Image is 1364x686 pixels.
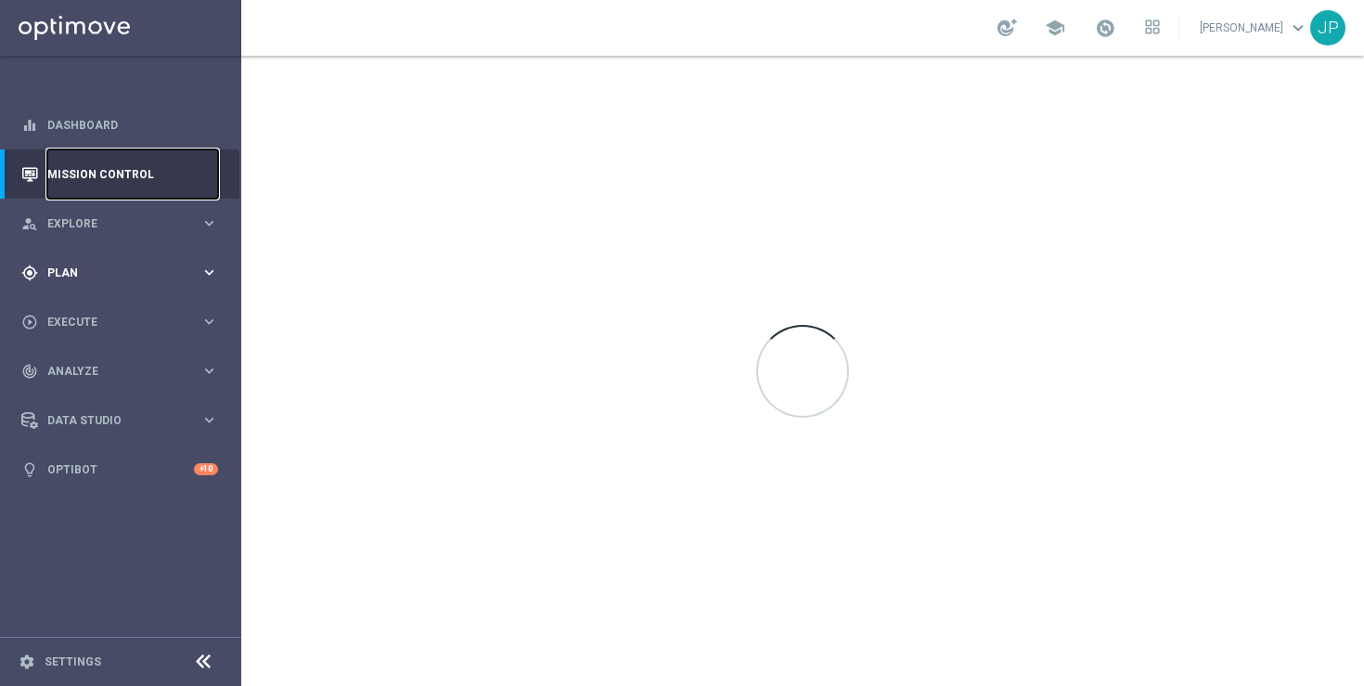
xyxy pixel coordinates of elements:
[1310,10,1345,45] div: JP
[20,462,219,477] button: lightbulb Optibot +10
[47,267,200,278] span: Plan
[21,363,38,380] i: track_changes
[47,317,200,328] span: Execute
[200,411,218,429] i: keyboard_arrow_right
[20,216,219,231] button: person_search Explore keyboard_arrow_right
[20,118,219,133] button: equalizer Dashboard
[20,364,219,379] button: track_changes Analyze keyboard_arrow_right
[21,445,218,494] div: Optibot
[21,314,38,330] i: play_circle_outline
[20,265,219,280] button: gps_fixed Plan keyboard_arrow_right
[1045,18,1065,38] span: school
[47,149,218,199] a: Mission Control
[21,117,38,134] i: equalizer
[200,313,218,330] i: keyboard_arrow_right
[21,461,38,478] i: lightbulb
[47,218,200,229] span: Explore
[21,215,38,232] i: person_search
[20,167,219,182] button: Mission Control
[21,265,38,281] i: gps_fixed
[20,413,219,428] button: Data Studio keyboard_arrow_right
[21,314,200,330] div: Execute
[47,445,194,494] a: Optibot
[1198,14,1310,42] a: [PERSON_NAME]keyboard_arrow_down
[200,362,218,380] i: keyboard_arrow_right
[19,654,35,670] i: settings
[200,214,218,232] i: keyboard_arrow_right
[47,100,218,149] a: Dashboard
[200,264,218,281] i: keyboard_arrow_right
[21,100,218,149] div: Dashboard
[194,463,218,475] div: +10
[21,412,200,429] div: Data Studio
[21,363,200,380] div: Analyze
[1288,18,1308,38] span: keyboard_arrow_down
[21,215,200,232] div: Explore
[47,366,200,377] span: Analyze
[45,656,101,667] a: Settings
[20,315,219,330] button: play_circle_outline Execute keyboard_arrow_right
[21,265,200,281] div: Plan
[21,149,218,199] div: Mission Control
[47,415,200,426] span: Data Studio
